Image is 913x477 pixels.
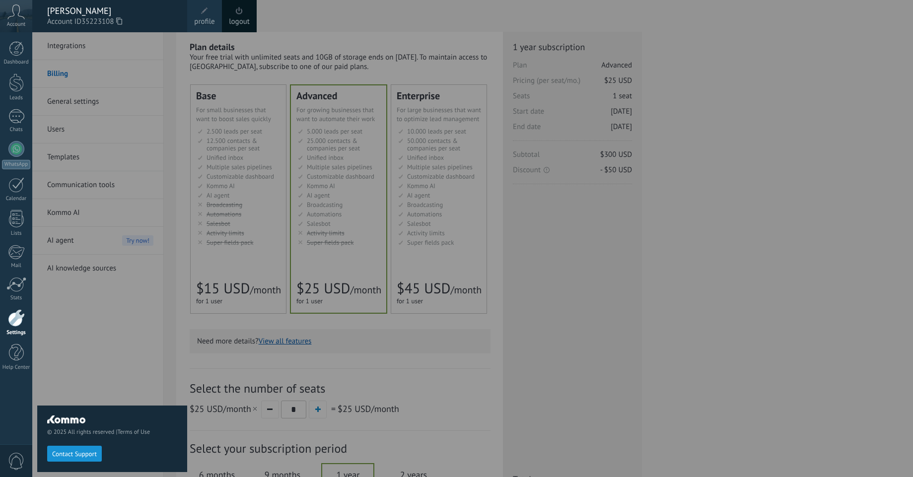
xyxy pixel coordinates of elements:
button: Contact Support [47,446,102,462]
span: Contact Support [52,451,97,458]
a: Contact Support [47,450,102,457]
div: Leads [2,95,31,101]
a: Terms of Use [117,428,150,436]
div: Dashboard [2,59,31,66]
div: Help Center [2,364,31,371]
div: Mail [2,263,31,269]
div: Settings [2,330,31,336]
span: © 2025 All rights reserved | [47,428,177,436]
div: Chats [2,127,31,133]
div: Stats [2,295,31,301]
span: Account ID [47,16,177,27]
div: [PERSON_NAME] [47,5,177,16]
span: 35223108 [81,16,122,27]
span: profile [194,16,214,27]
a: logout [229,16,250,27]
div: Calendar [2,196,31,202]
span: Account [7,21,25,28]
div: Lists [2,230,31,237]
div: WhatsApp [2,160,30,169]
